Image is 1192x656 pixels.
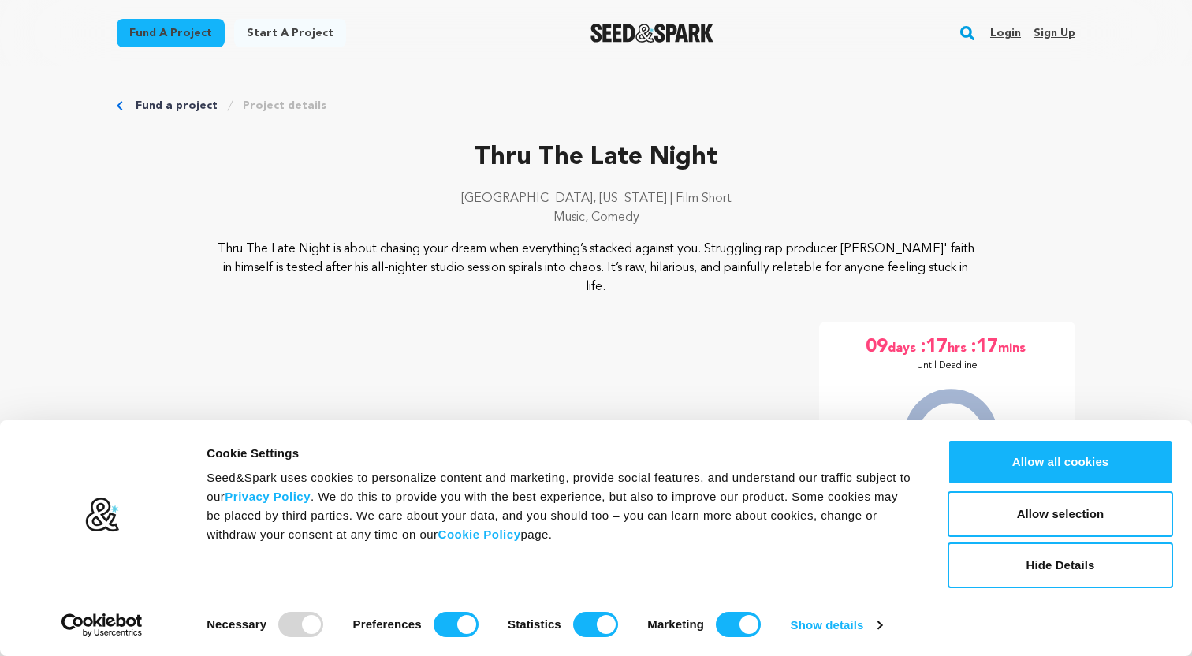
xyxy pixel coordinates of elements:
span: mins [998,334,1029,360]
a: Fund a project [117,19,225,47]
a: Project details [243,98,326,114]
button: Hide Details [948,542,1173,588]
strong: Necessary [207,617,266,631]
p: Music, Comedy [117,208,1075,227]
div: Breadcrumb [117,98,1075,114]
img: Seed&Spark Logo Dark Mode [590,24,714,43]
p: Until Deadline [917,360,978,372]
span: :17 [970,334,998,360]
a: Start a project [234,19,346,47]
a: Usercentrics Cookiebot - opens in a new window [33,613,171,637]
div: Cookie Settings [207,444,912,463]
strong: Statistics [508,617,561,631]
span: days [888,334,919,360]
a: Seed&Spark Homepage [590,24,714,43]
a: Show details [791,613,882,637]
a: Cookie Policy [438,527,521,541]
strong: Marketing [647,617,704,631]
p: [GEOGRAPHIC_DATA], [US_STATE] | Film Short [117,189,1075,208]
a: Login [990,20,1021,46]
a: Fund a project [136,98,218,114]
div: Seed&Spark uses cookies to personalize content and marketing, provide social features, and unders... [207,468,912,544]
a: Sign up [1034,20,1075,46]
p: Thru The Late Night [117,139,1075,177]
span: :17 [919,334,948,360]
button: Allow selection [948,491,1173,537]
a: Privacy Policy [225,490,311,503]
span: hrs [948,334,970,360]
p: Thru The Late Night is about chasing your dream when everything’s stacked against you. Struggling... [213,240,980,296]
button: Allow all cookies [948,439,1173,485]
legend: Consent Selection [206,606,207,606]
span: 09 [866,334,888,360]
img: logo [84,497,120,533]
strong: Preferences [353,617,422,631]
